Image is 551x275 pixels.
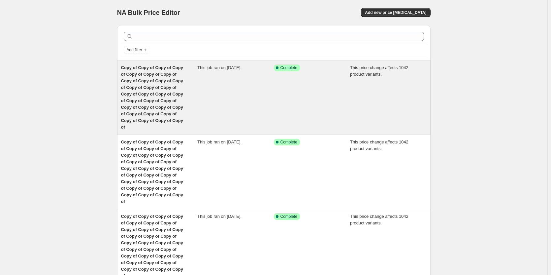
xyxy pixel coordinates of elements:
[280,139,297,145] span: Complete
[197,139,242,144] span: This job ran on [DATE].
[361,8,430,17] button: Add new price [MEDICAL_DATA]
[350,65,408,77] span: This price change affects 1042 product variants.
[350,214,408,225] span: This price change affects 1042 product variants.
[280,214,297,219] span: Complete
[127,47,142,53] span: Add filter
[121,65,183,130] span: Copy of Copy of Copy of Copy of Copy of Copy of Copy of Copy of Copy of Copy of Copy of Copy of C...
[197,214,242,219] span: This job ran on [DATE].
[350,139,408,151] span: This price change affects 1042 product variants.
[121,139,183,204] span: Copy of Copy of Copy of Copy of Copy of Copy of Copy of Copy of Copy of Copy of Copy of Copy of C...
[280,65,297,70] span: Complete
[117,9,180,16] span: NA Bulk Price Editor
[365,10,426,15] span: Add new price [MEDICAL_DATA]
[197,65,242,70] span: This job ran on [DATE].
[124,46,150,54] button: Add filter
